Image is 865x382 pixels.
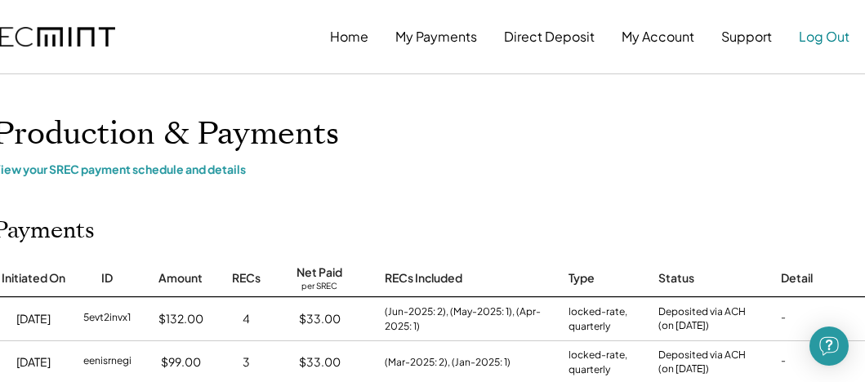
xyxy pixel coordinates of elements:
div: 5evt2invx1 [83,311,131,327]
button: My Account [622,20,694,53]
div: (Jun-2025: 2), (May-2025: 1), (Apr-2025: 1) [385,304,552,334]
div: - [781,311,786,327]
div: Initiated On [2,270,65,286]
button: Direct Deposit [504,20,595,53]
div: [DATE] [16,354,51,371]
div: (Mar-2025: 2), (Jan-2025: 1) [385,355,511,370]
div: $132.00 [158,311,203,327]
div: - [781,354,786,371]
div: Open Intercom Messenger [809,326,849,366]
div: ID [101,270,113,286]
div: $99.00 [161,354,201,371]
div: locked-rate, quarterly [568,304,642,334]
div: eenisrnegi [83,354,132,371]
button: Log Out [799,20,849,53]
div: Deposited via ACH (on [DATE]) [658,305,746,333]
button: My Payments [395,20,477,53]
button: Home [330,20,368,53]
button: Support [721,20,772,53]
div: Net Paid [297,264,342,281]
div: RECs [232,270,261,286]
div: Type [568,270,595,286]
div: Status [658,270,694,286]
div: [DATE] [16,311,51,327]
div: Amount [158,270,203,286]
div: locked-rate, quarterly [568,348,642,377]
div: Deposited via ACH (on [DATE]) [658,349,746,376]
div: Detail [781,270,813,286]
div: $33.00 [299,311,341,327]
div: per SREC [301,281,337,293]
div: $33.00 [299,354,341,371]
div: RECs Included [385,270,462,286]
div: 4 [243,311,250,327]
div: 3 [243,354,250,371]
